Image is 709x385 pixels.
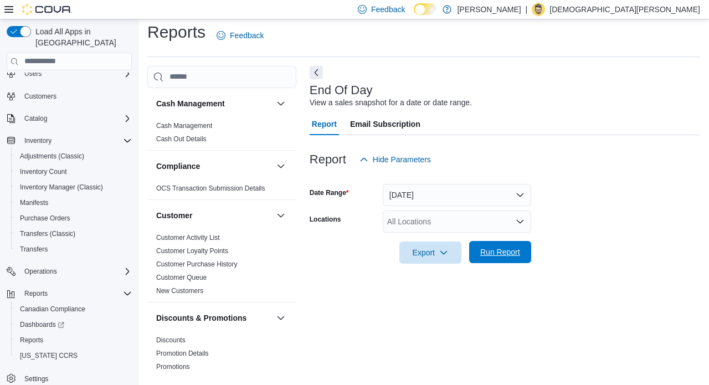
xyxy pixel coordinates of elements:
button: [US_STATE] CCRS [11,348,136,363]
span: Washington CCRS [16,349,132,362]
button: Reports [11,332,136,348]
span: Customers [20,89,132,103]
span: Transfers (Classic) [20,229,75,238]
a: Dashboards [11,317,136,332]
button: Discounts & Promotions [274,311,287,325]
a: [US_STATE] CCRS [16,349,82,362]
a: Customer Loyalty Points [156,247,228,255]
a: Canadian Compliance [16,302,90,316]
a: Cash Management [156,122,212,130]
h3: End Of Day [310,84,373,97]
button: Open list of options [516,217,525,226]
span: Feedback [371,4,405,15]
p: | [526,3,528,16]
span: Manifests [16,196,132,209]
a: Manifests [16,196,53,209]
a: New Customers [156,287,203,295]
button: Catalog [2,111,136,126]
span: Load All Apps in [GEOGRAPHIC_DATA] [31,26,132,48]
label: Locations [310,215,341,224]
span: [US_STATE] CCRS [20,351,78,360]
a: Discounts [156,336,186,344]
button: Purchase Orders [11,211,136,226]
span: Purchase Orders [16,212,132,225]
span: Manifests [20,198,48,207]
p: [PERSON_NAME] [457,3,521,16]
span: Transfers (Classic) [16,227,132,240]
a: Transfers (Classic) [16,227,80,240]
span: Reports [16,333,132,347]
button: Reports [20,287,52,300]
span: Transfers [16,243,132,256]
span: Settings [24,374,48,383]
span: Dashboards [20,320,64,329]
a: Customer Queue [156,274,207,281]
a: Promotion Details [156,350,209,357]
a: Promotions [156,363,190,371]
div: Customer [147,231,296,302]
span: Purchase Orders [20,214,70,223]
a: Reports [16,333,48,347]
span: Settings [20,371,132,385]
a: Customer Activity List [156,234,220,242]
a: Feedback [212,24,268,47]
a: Adjustments (Classic) [16,150,89,163]
a: Cash Out Details [156,135,207,143]
span: Dashboards [16,318,132,331]
a: Customers [20,90,61,103]
a: Purchase Orders [16,212,75,225]
button: Discounts & Promotions [156,312,272,324]
a: Inventory Count [16,165,71,178]
span: Canadian Compliance [16,302,132,316]
button: Run Report [469,241,531,263]
span: Users [24,69,42,78]
button: Hide Parameters [355,148,435,171]
button: Customer [274,209,287,222]
span: Export [406,242,455,264]
a: Customer Purchase History [156,260,238,268]
span: Inventory [20,134,132,147]
button: Inventory [20,134,56,147]
h3: Cash Management [156,98,225,109]
button: Customers [2,88,136,104]
button: Customer [156,210,272,221]
span: Email Subscription [350,113,420,135]
button: Cash Management [274,97,287,110]
span: Run Report [480,247,520,258]
span: Report [312,113,337,135]
span: Operations [20,265,132,278]
button: [DATE] [383,184,531,206]
span: Adjustments (Classic) [16,150,132,163]
button: Operations [20,265,61,278]
button: Adjustments (Classic) [11,148,136,164]
span: Transfers [20,245,48,254]
span: Users [20,67,132,80]
button: Reports [2,286,136,301]
span: Adjustments (Classic) [20,152,84,161]
h3: Customer [156,210,192,221]
a: OCS Transaction Submission Details [156,184,265,192]
label: Date Range [310,188,349,197]
button: Compliance [274,160,287,173]
button: Inventory [2,133,136,148]
button: Transfers [11,242,136,257]
span: Reports [20,287,132,300]
div: Compliance [147,182,296,199]
button: Operations [2,264,136,279]
span: Inventory Manager (Classic) [20,183,103,192]
div: Cash Management [147,119,296,150]
a: Dashboards [16,318,69,331]
span: Canadian Compliance [20,305,85,314]
button: Users [20,67,46,80]
h1: Reports [147,21,205,43]
span: Reports [20,336,43,345]
button: Manifests [11,195,136,211]
span: Inventory [24,136,52,145]
span: Catalog [20,112,132,125]
span: Hide Parameters [373,154,431,165]
button: Catalog [20,112,52,125]
p: [DEMOGRAPHIC_DATA][PERSON_NAME] [549,3,700,16]
button: Export [399,242,461,264]
button: Compliance [156,161,272,172]
button: Inventory Manager (Classic) [11,179,136,195]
